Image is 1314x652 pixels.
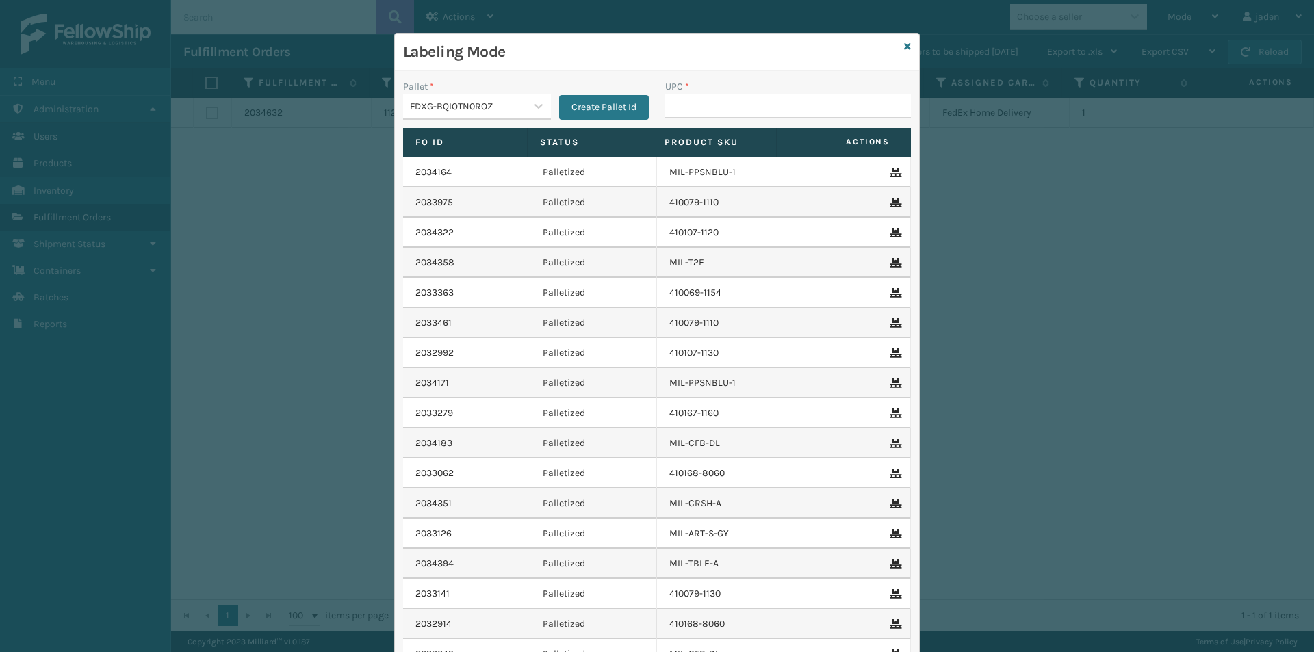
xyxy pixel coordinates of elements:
td: 410107-1130 [657,338,784,368]
td: Palletized [530,187,658,218]
a: 2034351 [415,497,452,510]
i: Remove From Pallet [890,469,898,478]
i: Remove From Pallet [890,439,898,448]
td: 410167-1160 [657,398,784,428]
i: Remove From Pallet [890,499,898,508]
a: 2033363 [415,286,454,300]
i: Remove From Pallet [890,529,898,538]
label: UPC [665,79,689,94]
td: MIL-CRSH-A [657,488,784,519]
i: Remove From Pallet [890,318,898,328]
td: MIL-PPSNBLU-1 [657,368,784,398]
i: Remove From Pallet [890,348,898,358]
i: Remove From Pallet [890,619,898,629]
a: 2034322 [415,226,454,239]
td: Palletized [530,488,658,519]
a: 2033062 [415,467,454,480]
td: MIL-PPSNBLU-1 [657,157,784,187]
span: Actions [781,131,898,153]
i: Remove From Pallet [890,228,898,237]
a: 2032992 [415,346,454,360]
a: 2034164 [415,166,452,179]
div: FDXG-BQIOTN0ROZ [410,99,527,114]
td: MIL-T2E [657,248,784,278]
td: Palletized [530,549,658,579]
td: 410079-1110 [657,187,784,218]
i: Remove From Pallet [890,408,898,418]
i: Remove From Pallet [890,589,898,599]
a: 2034171 [415,376,449,390]
a: 2032914 [415,617,452,631]
h3: Labeling Mode [403,42,899,62]
a: 2034183 [415,436,452,450]
td: Palletized [530,579,658,609]
label: Product SKU [665,136,764,148]
a: 2033126 [415,527,452,540]
a: 2034358 [415,256,454,270]
td: Palletized [530,308,658,338]
i: Remove From Pallet [890,168,898,177]
a: 2034394 [415,557,454,571]
td: 410069-1154 [657,278,784,308]
td: Palletized [530,368,658,398]
button: Create Pallet Id [559,95,649,120]
td: Palletized [530,398,658,428]
td: Palletized [530,218,658,248]
a: 2033975 [415,196,453,209]
i: Remove From Pallet [890,559,898,569]
td: Palletized [530,338,658,368]
td: Palletized [530,458,658,488]
td: MIL-CFB-DL [657,428,784,458]
td: 410168-8060 [657,609,784,639]
label: Status [540,136,639,148]
td: MIL-ART-S-GY [657,519,784,549]
a: 2033279 [415,406,453,420]
td: 410168-8060 [657,458,784,488]
label: Pallet [403,79,434,94]
td: 410079-1110 [657,308,784,338]
i: Remove From Pallet [890,198,898,207]
td: 410079-1130 [657,579,784,609]
a: 2033461 [415,316,452,330]
td: Palletized [530,157,658,187]
td: MIL-TBLE-A [657,549,784,579]
a: 2033141 [415,587,450,601]
td: Palletized [530,609,658,639]
td: Palletized [530,248,658,278]
td: Palletized [530,519,658,549]
i: Remove From Pallet [890,258,898,268]
td: Palletized [530,428,658,458]
i: Remove From Pallet [890,378,898,388]
label: Fo Id [415,136,515,148]
td: 410107-1120 [657,218,784,248]
td: Palletized [530,278,658,308]
i: Remove From Pallet [890,288,898,298]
